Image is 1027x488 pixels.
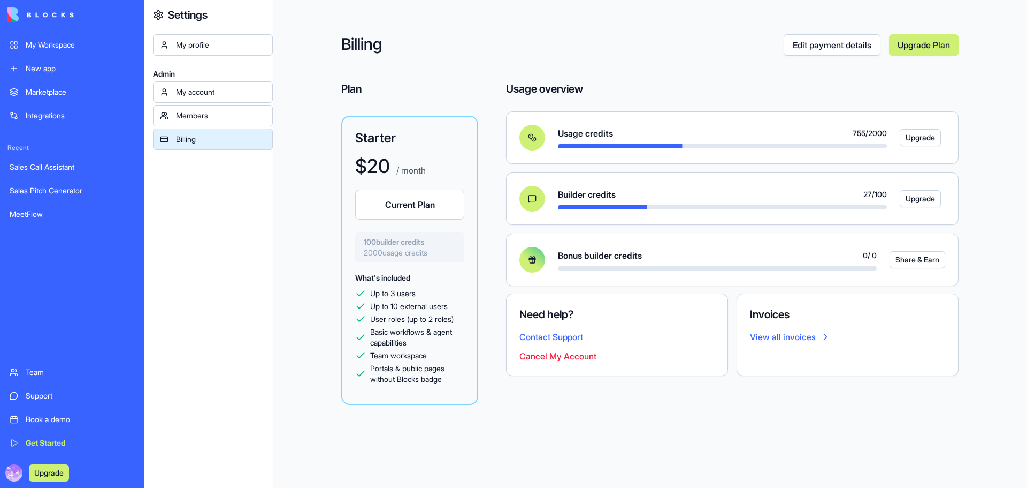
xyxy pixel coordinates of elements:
button: Upgrade [900,190,941,207]
span: Builder credits [558,188,616,201]
a: Team [3,362,141,383]
div: MeetFlow [10,209,135,220]
a: Sales Pitch Generator [3,180,141,201]
div: Team [26,367,135,378]
span: 755 / 2000 [853,128,887,139]
span: Up to 10 external users [370,301,448,312]
div: Support [26,391,135,401]
div: My account [176,87,266,97]
span: User roles (up to 2 roles) [370,314,454,325]
a: New app [3,58,141,79]
a: Upgrade [29,467,69,478]
span: Portals & public pages without Blocks badge [370,363,464,385]
a: My account [153,81,273,103]
span: Up to 3 users [370,288,416,299]
div: Members [176,110,266,121]
h3: Starter [355,130,464,147]
img: ACg8ocK7tC6GmUTa3wYSindAyRLtnC5UahbIIijpwl7Jo_uOzWMSvt0=s96-c [5,464,22,482]
div: Marketplace [26,87,135,97]
h4: Need help? [519,307,715,322]
span: 27 / 100 [863,189,887,200]
span: What's included [355,273,410,282]
button: Upgrade [900,129,941,146]
span: Admin [153,69,273,79]
a: Upgrade Plan [889,34,959,56]
a: View all invoices [750,331,945,343]
button: Share & Earn [890,251,945,268]
a: My profile [153,34,273,56]
h4: Plan [341,81,478,96]
span: 0 / 0 [863,250,877,261]
a: Billing [153,129,273,150]
div: My profile [176,40,266,50]
span: Team workspace [370,350,427,361]
h4: Usage overview [506,81,583,96]
div: Sales Pitch Generator [10,185,135,196]
p: / month [394,164,426,177]
a: Upgrade [900,129,932,146]
div: Book a demo [26,414,135,425]
div: Sales Call Assistant [10,162,135,172]
a: Marketplace [3,81,141,103]
span: Bonus builder credits [558,249,642,262]
div: My Workspace [26,40,135,50]
img: logo [7,7,74,22]
div: New app [26,63,135,74]
a: Members [153,105,273,126]
button: Contact Support [519,331,583,343]
a: Book a demo [3,409,141,430]
button: Upgrade [29,464,69,482]
a: Get Started [3,432,141,454]
div: Get Started [26,438,135,448]
a: Support [3,385,141,407]
a: Edit payment details [784,34,880,56]
div: Integrations [26,110,135,121]
h1: $ 20 [355,155,390,177]
h4: Invoices [750,307,945,322]
span: Usage credits [558,127,613,140]
a: Integrations [3,105,141,126]
a: My Workspace [3,34,141,56]
span: 2000 usage credits [364,247,456,258]
span: Recent [3,144,141,152]
a: MeetFlow [3,204,141,225]
span: Basic workflows & agent capabilities [370,327,464,348]
h4: Settings [168,7,208,22]
a: Sales Call Assistant [3,156,141,178]
div: Billing [176,134,266,145]
a: Upgrade [900,190,932,207]
a: Starter$20 / monthCurrent Plan100builder credits2000usage creditsWhat's includedUp to 3 usersUp t... [341,116,478,405]
button: Current Plan [355,190,464,220]
h2: Billing [341,34,784,56]
button: Cancel My Account [519,350,596,363]
span: 100 builder credits [364,237,456,247]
